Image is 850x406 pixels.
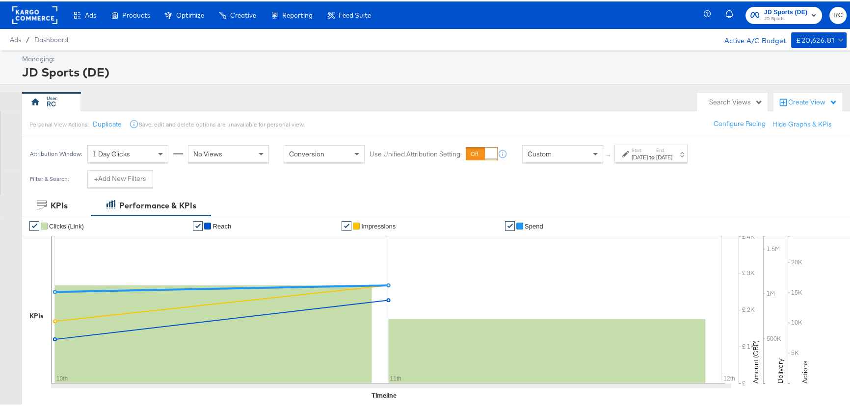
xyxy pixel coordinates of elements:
div: RC [47,98,56,107]
div: [DATE] [632,152,648,160]
div: £20,626.81 [796,33,834,45]
span: Creative [230,10,256,18]
span: Ads [85,10,96,18]
a: ✔ [29,220,39,229]
span: Feed Suite [339,10,371,18]
div: Active A/C Budget [714,31,786,46]
div: JD Sports (DE) [22,62,844,79]
span: RC [833,8,843,20]
div: Performance & KPIs [119,199,196,210]
a: ✔ [342,220,351,229]
span: JD Sports (DE) [764,6,807,16]
span: Optimize [176,10,204,18]
button: Configure Pacing [707,114,772,131]
text: Amount (GBP) [751,339,760,382]
span: Ads [10,34,21,42]
button: Duplicate [93,118,122,127]
div: KPIs [51,199,68,210]
div: [DATE] [656,152,672,160]
span: Clicks (Link) [49,221,84,228]
label: Start: [632,146,648,152]
div: Timeline [372,389,397,399]
span: / [21,34,34,42]
span: ↑ [604,152,613,156]
button: Hide Graphs & KPIs [772,118,832,127]
div: Filter & Search: [29,174,69,181]
span: 1 Day Clicks [93,148,130,157]
a: Dashboard [34,34,68,42]
span: Spend [525,221,543,228]
div: Create View [788,96,837,106]
div: Search Views [709,96,763,105]
div: Managing: [22,53,844,62]
label: Use Unified Attribution Setting: [370,148,462,157]
span: Reach [212,221,231,228]
span: No Views [193,148,222,157]
div: Attribution Window: [29,149,82,156]
div: Personal View Actions: [29,119,89,127]
button: £20,626.81 [791,31,847,47]
span: Custom [528,148,552,157]
span: Impressions [361,221,396,228]
a: ✔ [505,220,515,229]
div: KPIs [29,310,44,319]
strong: + [94,173,98,182]
span: Conversion [289,148,324,157]
strong: to [648,152,656,159]
button: RC [829,5,847,23]
button: +Add New Filters [87,169,153,186]
button: JD Sports (DE)JD Sports [745,5,822,23]
text: Delivery [776,357,785,382]
a: ✔ [193,220,203,229]
span: Reporting [282,10,313,18]
label: End: [656,146,672,152]
text: Actions [800,359,809,382]
span: JD Sports [764,14,807,22]
div: Save, edit and delete options are unavailable for personal view. [139,119,304,127]
span: Products [122,10,150,18]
